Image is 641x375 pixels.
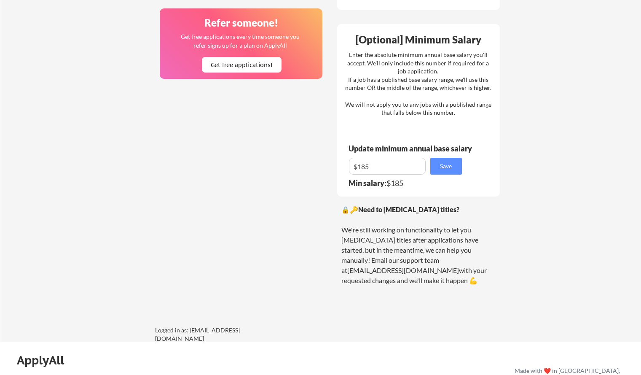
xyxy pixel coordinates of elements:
div: 🔒🔑 We're still working on functionality to let you [MEDICAL_DATA] titles after applications have ... [341,205,496,286]
div: Get free applications every time someone you refer signs up for a plan on ApplyAll [180,32,300,50]
button: Save [430,158,462,175]
a: [EMAIL_ADDRESS][DOMAIN_NAME] [347,266,459,274]
div: Update minimum annual base salary [349,145,475,152]
strong: Min salary: [349,178,386,188]
div: Refer someone! [163,18,320,28]
div: [Optional] Minimum Salary [340,35,497,45]
div: ApplyAll [17,353,74,367]
strong: Need to [MEDICAL_DATA] titles? [358,205,459,213]
button: Get free applications! [202,57,282,73]
div: $185 [349,179,467,187]
input: E.g. $100,000 [349,158,426,175]
div: Logged in as: [EMAIL_ADDRESS][DOMAIN_NAME] [155,326,282,343]
div: Enter the absolute minimum annual base salary you'll accept. We'll only include this number if re... [345,51,491,117]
